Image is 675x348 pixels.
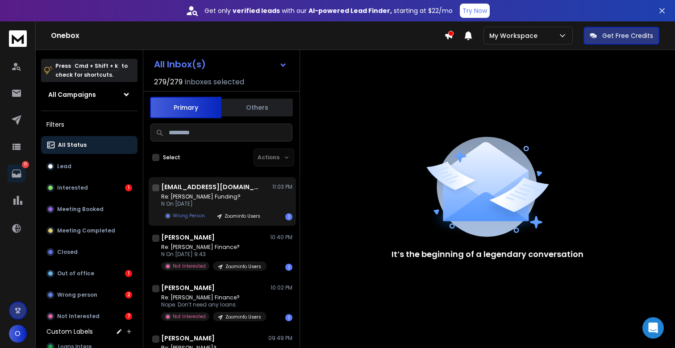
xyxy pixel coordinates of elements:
[221,98,293,117] button: Others
[161,294,267,301] p: Re: [PERSON_NAME] Finance?
[57,270,94,277] p: Out of office
[161,182,259,191] h1: [EMAIL_ADDRESS][DOMAIN_NAME]
[46,327,93,336] h3: Custom Labels
[9,325,27,343] button: O
[225,213,260,220] p: Zoominfo Users
[602,31,653,40] p: Get Free Credits
[161,283,215,292] h1: [PERSON_NAME]
[41,118,137,131] h3: Filters
[73,61,119,71] span: Cmd + Shift + k
[57,291,97,298] p: Wrong person
[51,30,444,41] h1: Onebox
[173,313,206,320] p: Not Interested
[270,234,292,241] p: 10:40 PM
[41,200,137,218] button: Meeting Booked
[8,165,25,182] a: 11
[55,62,128,79] p: Press to check for shortcuts.
[268,335,292,342] p: 09:49 PM
[58,141,87,149] p: All Status
[271,284,292,291] p: 10:02 PM
[150,97,221,118] button: Primary
[161,244,267,251] p: Re: [PERSON_NAME] Finance?
[272,183,292,191] p: 11:03 PM
[161,251,267,258] p: N On [DATE] 9:43
[57,227,115,234] p: Meeting Completed
[154,60,206,69] h1: All Inbox(s)
[225,263,261,270] p: Zoominfo Users
[9,30,27,47] img: logo
[233,6,280,15] strong: verified leads
[22,161,29,168] p: 11
[583,27,659,45] button: Get Free Credits
[48,90,96,99] h1: All Campaigns
[41,222,137,240] button: Meeting Completed
[225,314,261,320] p: Zoominfo Users
[57,163,71,170] p: Lead
[489,31,541,40] p: My Workspace
[204,6,453,15] p: Get only with our starting at $22/mo
[154,77,183,87] span: 279 / 279
[173,212,205,219] p: Wrong Person
[173,263,206,269] p: Not Interested
[41,286,137,304] button: Wrong person2
[161,301,267,308] p: Nope. Don’t need any loans.
[163,154,180,161] label: Select
[41,179,137,197] button: Interested1
[161,193,266,200] p: Re: [PERSON_NAME] Funding?
[125,291,132,298] div: 2
[41,86,137,104] button: All Campaigns
[161,233,215,242] h1: [PERSON_NAME]
[57,313,100,320] p: Not Interested
[285,314,292,321] div: 1
[184,77,244,87] h3: Inboxes selected
[57,206,104,213] p: Meeting Booked
[125,184,132,191] div: 1
[147,55,294,73] button: All Inbox(s)
[57,249,78,256] p: Closed
[125,313,132,320] div: 7
[41,243,137,261] button: Closed
[57,184,88,191] p: Interested
[161,334,215,343] h1: [PERSON_NAME]
[460,4,490,18] button: Try Now
[41,157,137,175] button: Lead
[285,213,292,220] div: 1
[462,6,487,15] p: Try Now
[642,317,664,339] div: Open Intercom Messenger
[41,265,137,282] button: Out of office1
[41,307,137,325] button: Not Interested7
[41,136,137,154] button: All Status
[308,6,392,15] strong: AI-powered Lead Finder,
[125,270,132,277] div: 1
[392,248,583,261] p: It’s the beginning of a legendary conversation
[161,200,266,207] p: N On [DATE]
[285,264,292,271] div: 1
